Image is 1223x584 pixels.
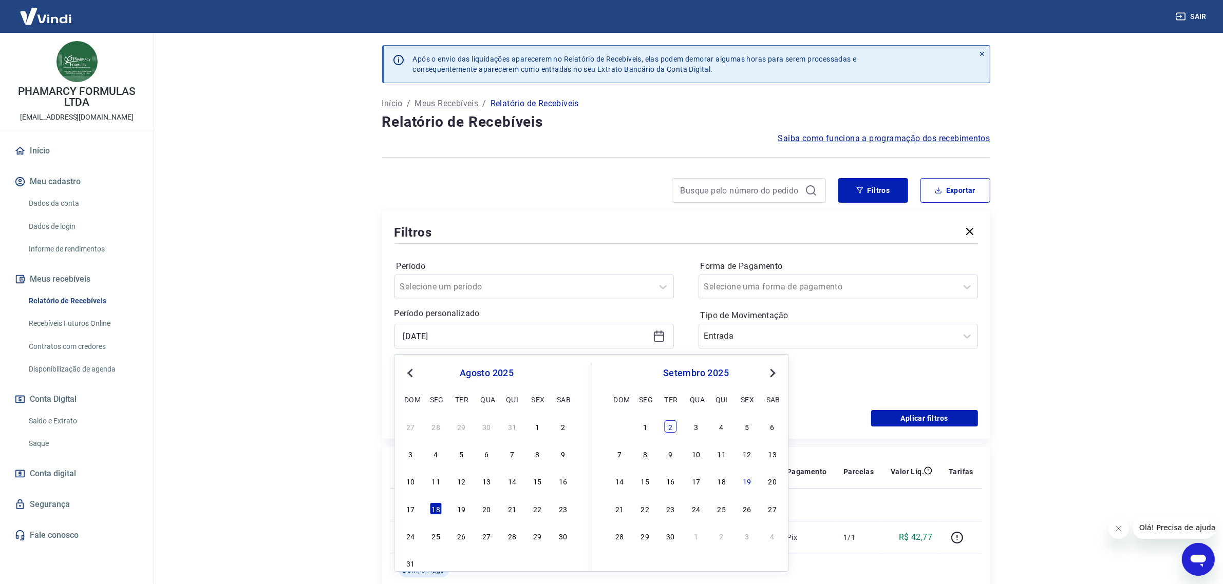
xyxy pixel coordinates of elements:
[506,447,518,460] div: Choose quinta-feira, 7 de agosto de 2025
[382,112,990,132] h4: Relatório de Recebíveis
[404,557,417,569] div: Choose domingo, 31 de agosto de 2025
[766,475,779,487] div: Choose sábado, 20 de setembro de 2025
[25,336,141,357] a: Contratos com credores
[506,475,518,487] div: Choose quinta-feira, 14 de agosto de 2025
[455,420,467,433] div: Choose terça-feira, 29 de julho de 2025
[25,433,141,454] a: Saque
[690,393,702,405] div: qua
[506,557,518,569] div: Choose quinta-feira, 4 de setembro de 2025
[787,466,827,477] p: Pagamento
[382,98,403,110] p: Início
[12,1,79,32] img: Vindi
[532,420,544,433] div: Choose sexta-feira, 1 de agosto de 2025
[716,393,728,405] div: qui
[404,420,417,433] div: Choose domingo, 27 de julho de 2025
[532,447,544,460] div: Choose sexta-feira, 8 de agosto de 2025
[25,411,141,432] a: Saldo e Extrato
[12,388,141,411] button: Conta Digital
[716,475,728,487] div: Choose quinta-feira, 18 de setembro de 2025
[25,290,141,312] a: Relatório de Recebíveis
[25,313,141,334] a: Recebíveis Futuros Online
[690,530,702,542] div: Choose quarta-feira, 1 de outubro de 2025
[639,420,651,433] div: Choose segunda-feira, 1 de setembro de 2025
[6,7,86,15] span: Olá! Precisa de ajuda?
[481,447,493,460] div: Choose quarta-feira, 6 de agosto de 2025
[12,140,141,162] a: Início
[557,502,569,515] div: Choose sábado, 23 de agosto de 2025
[613,420,626,433] div: Choose domingo, 31 de agosto de 2025
[12,268,141,290] button: Meus recebíveis
[690,420,702,433] div: Choose quarta-feira, 3 de setembro de 2025
[404,475,417,487] div: Choose domingo, 10 de agosto de 2025
[766,502,779,515] div: Choose sábado, 27 de setembro de 2025
[20,112,134,123] p: [EMAIL_ADDRESS][DOMAIN_NAME]
[532,502,544,515] div: Choose sexta-feira, 22 de agosto de 2025
[404,367,417,379] button: Previous Month
[612,367,780,379] div: setembro 2025
[716,530,728,542] div: Choose quinta-feira, 2 de outubro de 2025
[766,530,779,542] div: Choose sábado, 4 de outubro de 2025
[741,393,753,405] div: sex
[613,475,626,487] div: Choose domingo, 14 de setembro de 2025
[12,462,141,485] a: Conta digital
[1182,543,1215,576] iframe: Botão para abrir a janela de mensagens
[690,447,702,460] div: Choose quarta-feira, 10 de setembro de 2025
[455,557,467,569] div: Choose terça-feira, 2 de setembro de 2025
[716,420,728,433] div: Choose quinta-feira, 4 de setembro de 2025
[481,502,493,515] div: Choose quarta-feira, 20 de agosto de 2025
[665,447,677,460] div: Choose terça-feira, 9 de setembro de 2025
[949,466,973,477] p: Tarifas
[506,502,518,515] div: Choose quinta-feira, 21 de agosto de 2025
[665,530,677,542] div: Choose terça-feira, 30 de setembro de 2025
[701,260,976,272] label: Forma de Pagamento
[532,475,544,487] div: Choose sexta-feira, 15 de agosto de 2025
[767,367,779,379] button: Next Month
[766,447,779,460] div: Choose sábado, 13 de setembro de 2025
[413,54,857,74] p: Após o envio das liquidações aparecerem no Relatório de Recebíveis, elas podem demorar algumas ho...
[838,178,908,203] button: Filtros
[557,447,569,460] div: Choose sábado, 9 de agosto de 2025
[415,98,478,110] a: Meus Recebíveis
[455,393,467,405] div: ter
[481,557,493,569] div: Choose quarta-feira, 3 de setembro de 2025
[639,447,651,460] div: Choose segunda-feira, 8 de setembro de 2025
[766,393,779,405] div: sab
[532,393,544,405] div: sex
[639,475,651,487] div: Choose segunda-feira, 15 de setembro de 2025
[741,530,753,542] div: Choose sexta-feira, 3 de outubro de 2025
[404,393,417,405] div: dom
[430,502,442,515] div: Choose segunda-feira, 18 de agosto de 2025
[681,183,801,198] input: Busque pelo número do pedido
[716,502,728,515] div: Choose quinta-feira, 25 de setembro de 2025
[843,532,874,542] p: 1/1
[481,393,493,405] div: qua
[506,393,518,405] div: qui
[665,502,677,515] div: Choose terça-feira, 23 de setembro de 2025
[613,447,626,460] div: Choose domingo, 7 de setembro de 2025
[843,466,874,477] p: Parcelas
[1174,7,1211,26] button: Sair
[741,502,753,515] div: Choose sexta-feira, 26 de setembro de 2025
[394,307,674,320] p: Período personalizado
[57,41,98,82] img: 42a1e547-07cb-44d7-b3fc-737f1caec0bc.jpeg
[430,530,442,542] div: Choose segunda-feira, 25 de agosto de 2025
[557,475,569,487] div: Choose sábado, 16 de agosto de 2025
[612,419,780,543] div: month 2025-09
[403,367,571,379] div: agosto 2025
[430,447,442,460] div: Choose segunda-feira, 4 de agosto de 2025
[397,260,672,272] label: Período
[1133,516,1215,539] iframe: Mensagem da empresa
[665,475,677,487] div: Choose terça-feira, 16 de setembro de 2025
[613,530,626,542] div: Choose domingo, 28 de setembro de 2025
[407,98,410,110] p: /
[430,393,442,405] div: seg
[899,531,932,543] p: R$ 42,77
[481,475,493,487] div: Choose quarta-feira, 13 de agosto de 2025
[665,393,677,405] div: ter
[404,447,417,460] div: Choose domingo, 3 de agosto de 2025
[639,393,651,405] div: seg
[778,132,990,145] a: Saiba como funciona a programação dos recebimentos
[613,393,626,405] div: dom
[430,475,442,487] div: Choose segunda-feira, 11 de agosto de 2025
